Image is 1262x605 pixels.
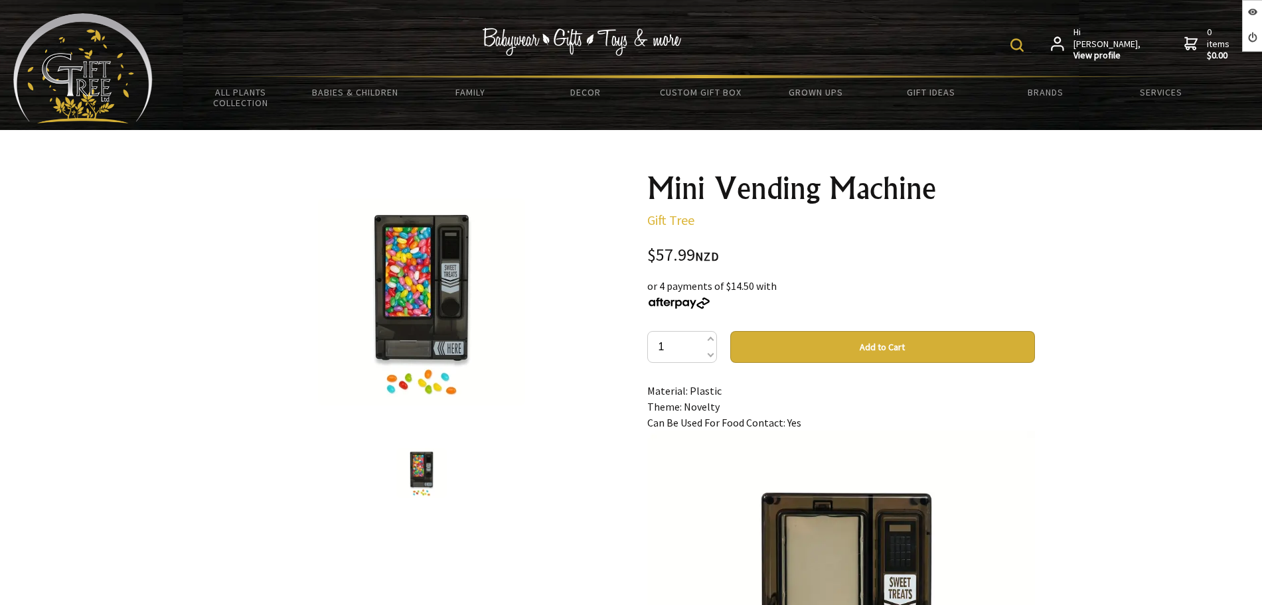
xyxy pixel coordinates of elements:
button: Add to Cart [730,331,1035,363]
strong: $0.00 [1207,50,1232,62]
a: Gift Tree [647,212,694,228]
a: Services [1103,78,1218,106]
a: Decor [528,78,643,106]
a: All Plants Collection [183,78,298,117]
img: product search [1010,38,1024,52]
img: Babywear - Gifts - Toys & more [482,28,681,56]
span: Hi [PERSON_NAME], [1073,27,1142,62]
a: Babies & Children [298,78,413,106]
a: Brands [988,78,1103,106]
div: $57.99 [647,247,1035,265]
span: NZD [695,249,719,264]
img: Afterpay [647,297,711,309]
a: Custom Gift Box [643,78,758,106]
a: 0 items$0.00 [1184,27,1232,62]
a: Grown Ups [758,78,873,106]
span: 0 items [1207,26,1232,62]
a: Hi [PERSON_NAME],View profile [1051,27,1142,62]
a: Gift Ideas [873,78,988,106]
img: Babyware - Gifts - Toys and more... [13,13,153,123]
div: or 4 payments of $14.50 with [647,278,1035,310]
h1: Mini Vending Machine [647,172,1035,204]
strong: View profile [1073,50,1142,62]
a: Family [413,78,528,106]
img: Mini Vending Machine [318,198,525,405]
img: Mini Vending Machine [396,448,447,498]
